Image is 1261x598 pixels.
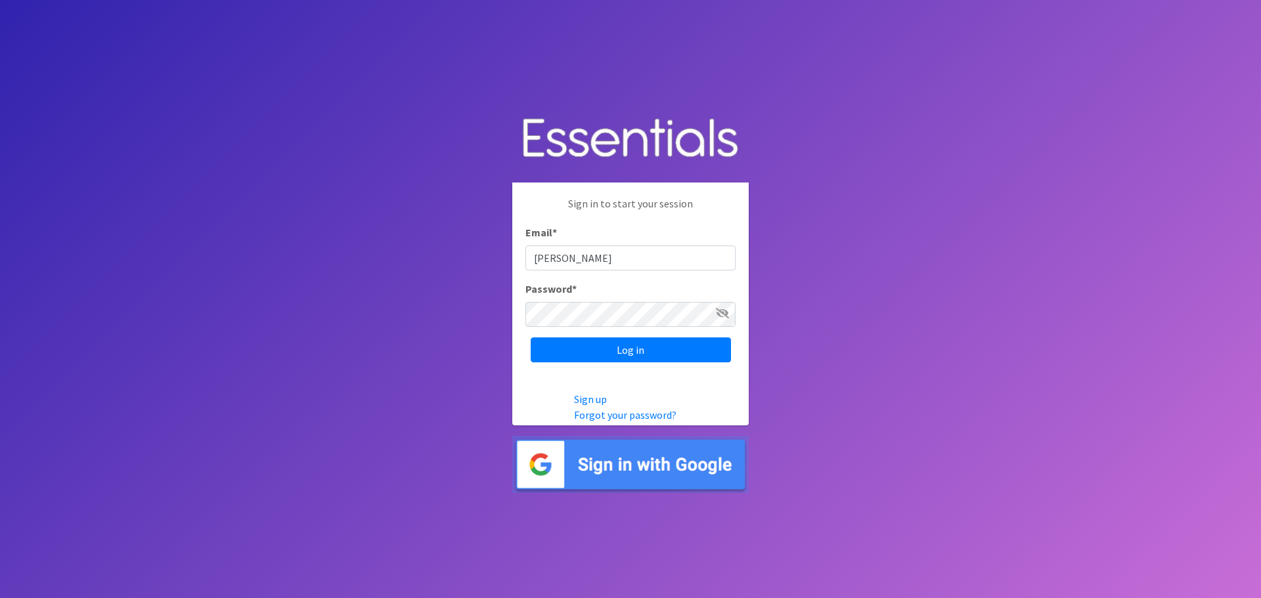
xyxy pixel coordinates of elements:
[512,105,749,173] img: Human Essentials
[512,436,749,493] img: Sign in with Google
[525,196,736,224] p: Sign in to start your session
[574,393,607,406] a: Sign up
[525,224,557,240] label: Email
[552,226,557,239] abbr: required
[572,282,577,295] abbr: required
[525,281,577,297] label: Password
[531,337,731,362] input: Log in
[574,408,676,421] a: Forgot your password?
